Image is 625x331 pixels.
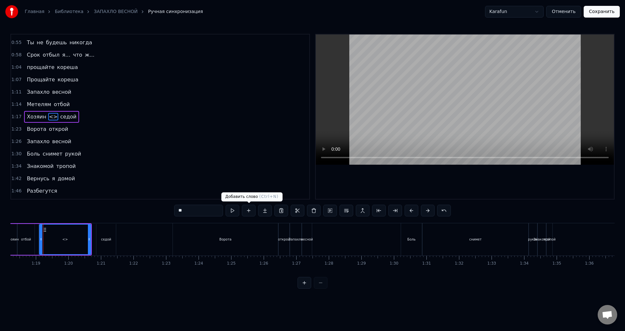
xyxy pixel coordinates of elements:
[301,237,313,242] div: весной
[60,113,77,120] span: седой
[11,126,21,132] span: 1:23
[64,150,82,158] span: рукой
[584,6,620,18] button: Сохранить
[520,261,529,266] div: 1:34
[97,261,105,266] div: 1:21
[259,194,278,199] span: ( Ctrl+N )
[101,237,111,242] div: седой
[48,113,58,120] span: <>
[129,261,138,266] div: 1:22
[56,162,76,170] span: тропой
[11,76,21,83] span: 1:07
[5,5,18,18] img: youka
[32,261,40,266] div: 1:19
[11,101,21,108] span: 1:14
[26,138,50,145] span: Запахло
[55,8,83,15] a: Библиотека
[469,237,481,242] div: снимет
[62,51,71,59] span: я...
[162,261,171,266] div: 1:23
[45,39,67,46] span: будешь
[62,237,68,242] div: <>
[57,76,79,83] span: кореша
[598,305,617,324] a: Открытый чат
[292,261,301,266] div: 1:27
[11,175,21,182] span: 1:42
[148,8,203,15] span: Ручная синхронизация
[278,237,290,242] div: открой
[26,113,47,120] span: Хозяин
[57,175,76,182] span: домой
[219,237,231,242] div: Ворота
[25,8,203,15] nav: breadcrumb
[357,261,366,266] div: 1:29
[26,39,35,46] span: Ты
[51,138,72,145] span: весной
[11,64,21,71] span: 1:04
[26,51,41,59] span: Срок
[390,261,398,266] div: 1:30
[26,76,55,83] span: Прощайте
[69,39,93,46] span: никогда
[422,261,431,266] div: 1:31
[26,150,40,158] span: Боль
[11,163,21,170] span: 1:34
[543,237,555,242] div: тропой
[26,63,55,71] span: прощайте
[11,52,21,58] span: 0:58
[11,89,21,95] span: 1:11
[585,261,594,266] div: 1:36
[26,175,50,182] span: Вернусь
[289,237,303,242] div: Запахло
[51,175,56,182] span: я
[36,39,44,46] span: не
[26,125,47,133] span: Ворота
[11,151,21,157] span: 1:30
[26,101,52,108] span: Метелям
[455,261,464,266] div: 1:32
[194,261,203,266] div: 1:24
[72,51,83,59] span: что
[25,8,44,15] a: Главная
[11,114,21,120] span: 1:17
[53,101,70,108] span: отбой
[11,39,21,46] span: 0:55
[221,192,283,201] div: Добавить слово
[42,51,60,59] span: отбыл
[528,237,538,242] div: рукой
[94,8,138,15] a: ЗАПАХЛО ВЕСНОЙ
[227,261,236,266] div: 1:25
[26,187,58,195] span: Разбегутся
[534,237,550,242] div: Знакомой
[552,261,561,266] div: 1:35
[11,138,21,145] span: 1:26
[259,261,268,266] div: 1:26
[26,88,50,96] span: Запахло
[51,88,72,96] span: весной
[48,125,69,133] span: открой
[84,51,95,59] span: ж...
[11,188,21,194] span: 1:46
[487,261,496,266] div: 1:33
[546,6,581,18] button: Отменить
[407,237,415,242] div: Боль
[7,237,19,242] div: Хозяин
[42,150,63,158] span: снимет
[26,162,54,170] span: Знакомой
[64,261,73,266] div: 1:20
[325,261,333,266] div: 1:28
[56,63,78,71] span: кореша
